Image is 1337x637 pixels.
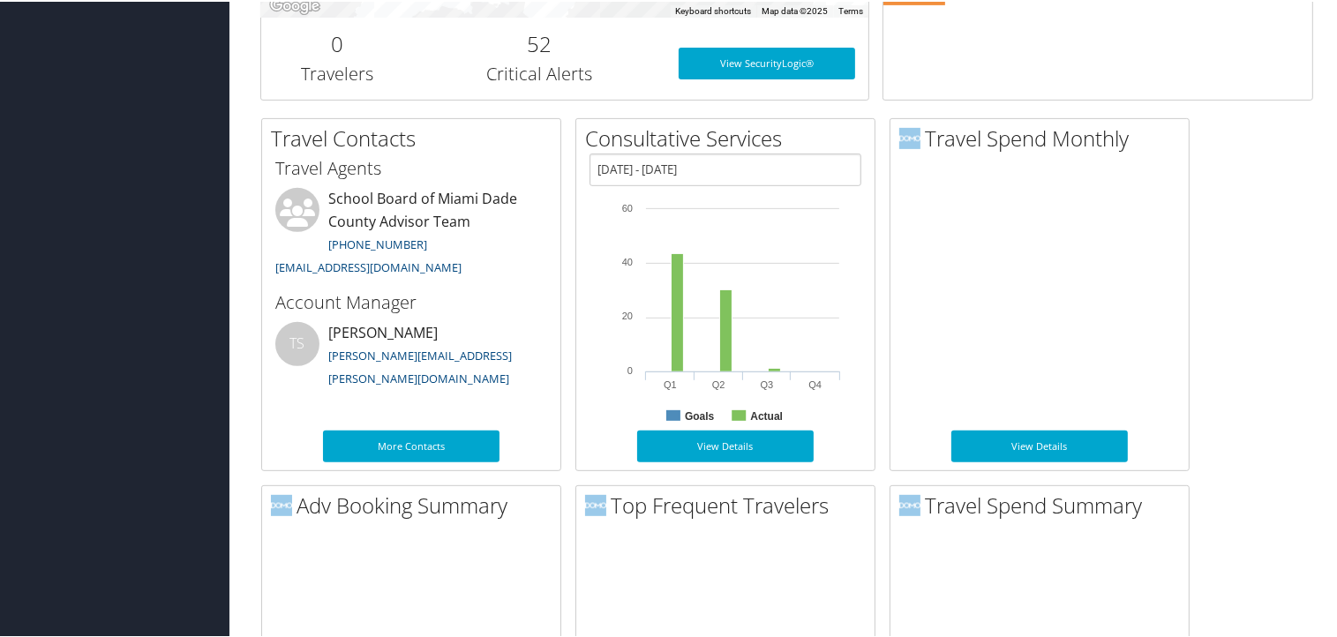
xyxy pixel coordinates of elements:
[762,4,828,14] span: Map data ©2025
[951,429,1128,461] a: View Details
[274,60,400,85] h3: Travelers
[323,429,499,461] a: More Contacts
[808,378,822,388] text: Q4
[271,493,292,514] img: domo-logo.png
[838,4,863,14] a: Terms
[267,320,556,393] li: [PERSON_NAME]
[750,408,783,421] text: Actual
[328,235,427,251] a: [PHONE_NUMBER]
[899,493,920,514] img: domo-logo.png
[426,60,653,85] h3: Critical Alerts
[267,186,556,281] li: School Board of Miami Dade County Advisor Team
[328,346,512,385] a: [PERSON_NAME][EMAIL_ADDRESS][PERSON_NAME][DOMAIN_NAME]
[899,489,1189,519] h2: Travel Spend Summary
[712,378,725,388] text: Q2
[685,408,715,421] text: Goals
[274,27,400,57] h2: 0
[899,126,920,147] img: domo-logo.png
[275,289,547,313] h3: Account Manager
[585,489,875,519] h2: Top Frequent Travelers
[275,258,462,274] a: [EMAIL_ADDRESS][DOMAIN_NAME]
[271,122,560,152] h2: Travel Contacts
[271,489,560,519] h2: Adv Booking Summary
[627,363,633,374] tspan: 0
[761,378,774,388] text: Q3
[637,429,814,461] a: View Details
[585,493,606,514] img: domo-logo.png
[622,309,633,319] tspan: 20
[275,154,547,179] h3: Travel Agents
[426,27,653,57] h2: 52
[899,122,1189,152] h2: Travel Spend Monthly
[675,4,751,16] button: Keyboard shortcuts
[622,201,633,212] tspan: 60
[622,255,633,266] tspan: 40
[664,378,677,388] text: Q1
[585,122,875,152] h2: Consultative Services
[275,320,319,364] div: TS
[679,46,854,78] a: View SecurityLogic®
